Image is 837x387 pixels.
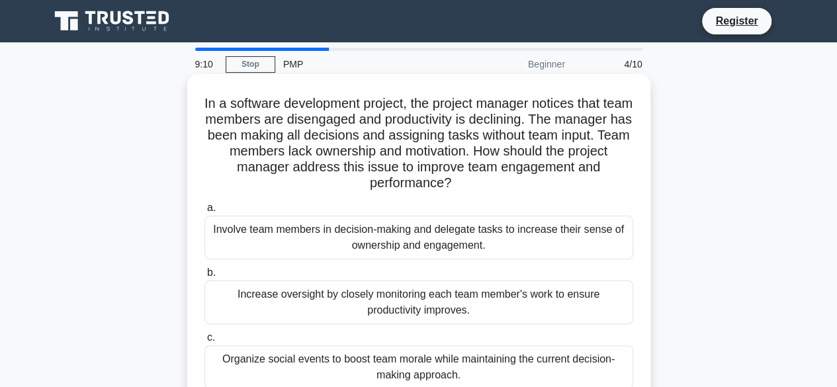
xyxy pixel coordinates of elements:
div: PMP [275,51,457,77]
h5: In a software development project, the project manager notices that team members are disengaged a... [203,95,635,192]
span: b. [207,267,216,278]
a: Stop [226,56,275,73]
div: Beginner [457,51,573,77]
span: c. [207,331,215,343]
a: Register [707,13,766,29]
div: Increase oversight by closely monitoring each team member's work to ensure productivity improves. [204,280,633,324]
div: Involve team members in decision-making and delegate tasks to increase their sense of ownership a... [204,216,633,259]
div: 9:10 [187,51,226,77]
span: a. [207,202,216,213]
div: 4/10 [573,51,650,77]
